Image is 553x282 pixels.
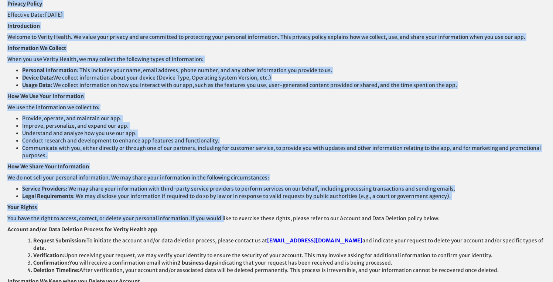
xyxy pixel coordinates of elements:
[22,67,546,74] li: : This includes your name, email address, phone number, and any other information you provide to us.
[33,237,86,244] strong: Request Submission:
[22,115,546,122] li: Provide, operate, and maintain our app.
[22,130,546,137] li: Understand and analyze how you use our app.
[177,259,217,266] strong: 2 business days
[22,144,546,159] li: Communicate with you, either directly or through one of our partners, including for customer serv...
[7,204,37,211] strong: Your Rights
[22,81,546,89] li: : We collect information on how you interact with our app, such as the features you use, user-gen...
[33,252,546,259] li: Upon receiving your request, we may verify your identity to ensure the security of your account. ...
[33,259,546,266] li: You will receive a confirmation email within indicating that your request has been received and i...
[22,192,546,200] li: : We may disclose your information if required to do so by law or in response to valid requests b...
[22,193,73,199] strong: Legal Requirements
[7,104,546,111] p: We use the information we collect to:
[33,267,79,273] strong: Deletion Timeline:
[22,74,546,81] li: We collect information about your device (Device Type, Operating System Version, etc.)
[7,215,546,222] p: You have the right to access, correct, or delete your personal information. If you would like to ...
[22,67,77,74] strong: Personal Information
[22,137,546,144] li: Conduct research and development to enhance app features and functionality.
[7,45,66,51] strong: Information We Collect
[7,163,89,170] strong: How We Share Your Information
[7,11,546,19] p: Effective Date: [DATE]
[7,33,546,41] p: Welcome to Verity Health. We value your privacy and are committed to protecting your personal inf...
[7,226,157,233] strong: Account and/or Data Deletion Process for Verity Health app
[7,0,42,7] strong: Privacy Policy
[267,237,362,244] a: [EMAIL_ADDRESS][DOMAIN_NAME]
[33,252,64,259] strong: Verification:
[7,56,546,63] p: When you use Verity Health, we may collect the following types of information:
[7,23,40,29] strong: Introduction
[7,174,546,181] p: We do not sell your personal information. We may share your information in the following circumst...
[22,185,66,192] strong: Service Providers
[22,82,51,88] strong: Usage Data
[33,237,546,252] li: To initiate the account and/or data deletion process, please contact us at and indicate your requ...
[22,185,546,192] li: : We may share your information with third-party service providers to perform services on our beh...
[7,93,84,100] strong: How We Use Your Information
[22,74,53,81] strong: Device Data:
[33,259,69,266] strong: Confirmation:
[33,266,546,274] li: After verification, your account and/or associated data will be deleted permanently. This process...
[22,122,546,130] li: Improve, personalize, and expand our app.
